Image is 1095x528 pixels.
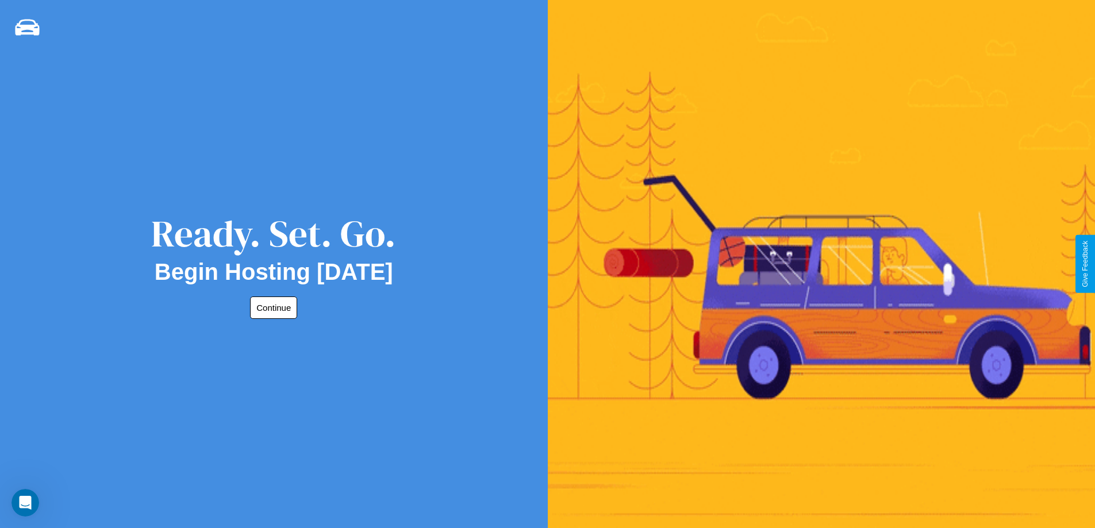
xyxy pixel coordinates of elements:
[11,489,39,517] iframe: Intercom live chat
[1081,241,1089,287] div: Give Feedback
[250,296,297,319] button: Continue
[155,259,393,285] h2: Begin Hosting [DATE]
[151,208,396,259] div: Ready. Set. Go.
